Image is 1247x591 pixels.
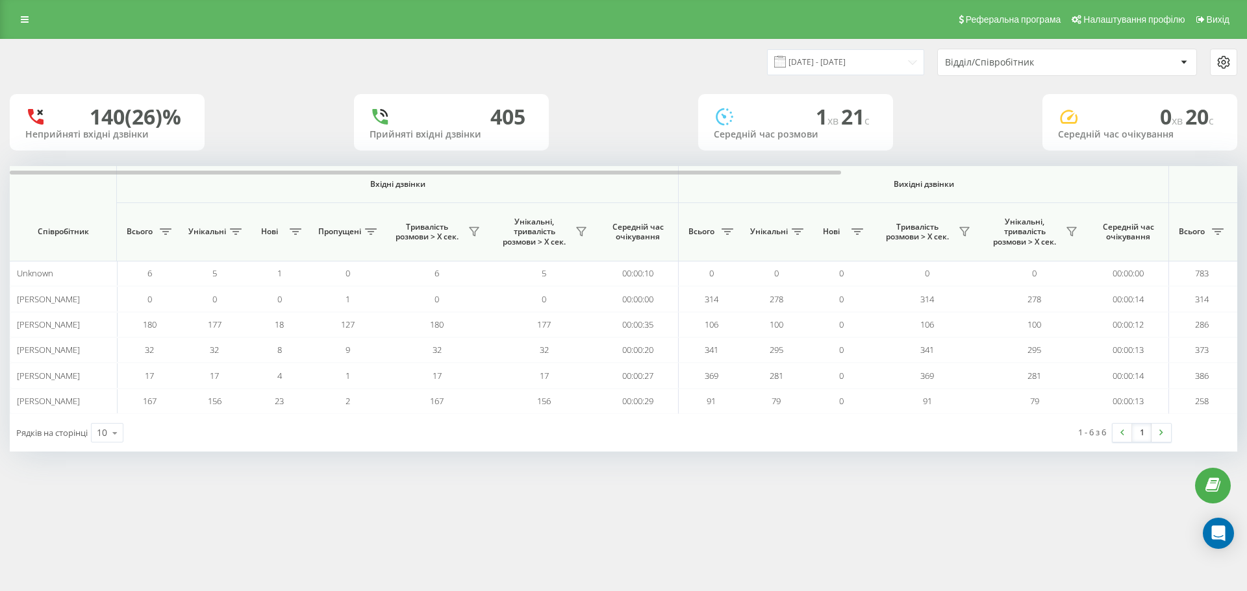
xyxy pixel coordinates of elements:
[145,370,154,381] span: 17
[598,363,679,388] td: 00:00:27
[16,427,88,439] span: Рядків на сторінці
[1195,267,1209,279] span: 783
[1088,337,1169,363] td: 00:00:13
[1078,426,1106,439] div: 1 - 6 з 6
[709,179,1139,189] span: Вихідні дзвінки
[705,344,718,356] span: 341
[1027,370,1041,381] span: 281
[346,395,350,407] span: 2
[433,344,442,356] span: 32
[97,426,107,439] div: 10
[490,104,525,129] div: 405
[277,293,282,305] span: 0
[770,293,783,305] span: 278
[707,395,716,407] span: 91
[816,103,841,130] span: 1
[1195,395,1209,407] span: 258
[542,293,546,305] span: 0
[598,261,679,286] td: 00:00:10
[435,293,439,305] span: 0
[839,395,844,407] span: 0
[435,267,439,279] span: 6
[1058,129,1222,140] div: Середній час очікування
[1027,293,1041,305] span: 278
[705,293,718,305] span: 314
[925,267,929,279] span: 0
[685,226,718,237] span: Всього
[839,319,844,330] span: 0
[145,344,154,356] span: 32
[1088,312,1169,337] td: 00:00:12
[497,217,572,247] span: Унікальні, тривалість розмови > Х сек.
[945,57,1100,68] div: Відділ/Співробітник
[923,395,932,407] span: 91
[774,267,779,279] span: 0
[1172,114,1185,128] span: хв
[210,370,219,381] span: 17
[1195,293,1209,305] span: 314
[1207,14,1229,25] span: Вихід
[341,319,355,330] span: 127
[346,293,350,305] span: 1
[598,312,679,337] td: 00:00:35
[188,226,226,237] span: Унікальні
[920,370,934,381] span: 369
[1030,395,1039,407] span: 79
[143,395,157,407] span: 167
[1203,518,1234,549] div: Open Intercom Messenger
[1088,286,1169,311] td: 00:00:14
[920,319,934,330] span: 106
[17,370,80,381] span: [PERSON_NAME]
[1083,14,1185,25] span: Налаштування профілю
[147,267,152,279] span: 6
[1195,344,1209,356] span: 373
[346,267,350,279] span: 0
[1027,319,1041,330] span: 100
[987,217,1062,247] span: Унікальні, тривалість розмови > Х сек.
[143,319,157,330] span: 180
[841,103,870,130] span: 21
[542,267,546,279] span: 5
[90,104,181,129] div: 140 (26)%
[1195,319,1209,330] span: 286
[598,337,679,363] td: 00:00:20
[839,293,844,305] span: 0
[433,370,442,381] span: 17
[346,344,350,356] span: 9
[1027,344,1041,356] span: 295
[277,344,282,356] span: 8
[430,395,444,407] span: 167
[1176,226,1208,237] span: Всього
[709,267,714,279] span: 0
[770,319,783,330] span: 100
[750,226,788,237] span: Унікальні
[540,370,549,381] span: 17
[21,226,105,237] span: Співробітник
[346,370,350,381] span: 1
[17,319,80,330] span: [PERSON_NAME]
[598,286,679,311] td: 00:00:00
[770,370,783,381] span: 281
[920,344,934,356] span: 341
[839,370,844,381] span: 0
[17,293,80,305] span: [PERSON_NAME]
[212,267,217,279] span: 5
[1209,114,1214,128] span: c
[770,344,783,356] span: 295
[1088,363,1169,388] td: 00:00:14
[1195,370,1209,381] span: 386
[208,319,221,330] span: 177
[772,395,781,407] span: 79
[540,344,549,356] span: 32
[880,222,955,242] span: Тривалість розмови > Х сек.
[1032,267,1037,279] span: 0
[839,344,844,356] span: 0
[275,395,284,407] span: 23
[151,179,644,189] span: Вхідні дзвінки
[864,114,870,128] span: c
[210,344,219,356] span: 32
[1088,389,1169,414] td: 00:00:13
[275,319,284,330] span: 18
[815,226,848,237] span: Нові
[966,14,1061,25] span: Реферальна програма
